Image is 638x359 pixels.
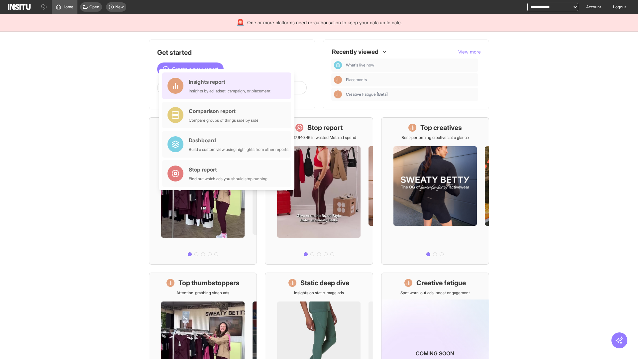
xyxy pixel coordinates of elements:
[189,118,259,123] div: Compare groups of things side by side
[247,19,402,26] span: One or more platforms need re-authorisation to keep your data up to date.
[189,176,267,181] div: Find out which ads you should stop running
[346,92,388,97] span: Creative Fatigue [Beta]
[401,135,469,140] p: Best-performing creatives at a glance
[115,4,124,10] span: New
[189,166,267,174] div: Stop report
[189,136,288,144] div: Dashboard
[381,117,489,265] a: Top creativesBest-performing creatives at a glance
[307,123,343,132] h1: Stop report
[265,117,373,265] a: Stop reportSave £17,640.46 in wasted Meta ad spend
[420,123,462,132] h1: Top creatives
[62,4,73,10] span: Home
[157,62,224,76] button: Create a new report
[458,49,481,55] button: View more
[458,49,481,55] span: View more
[149,117,257,265] a: What's live nowSee all active ads instantly
[157,48,307,57] h1: Get started
[189,88,270,94] div: Insights by ad, adset, campaign, or placement
[189,78,270,86] div: Insights report
[346,92,476,97] span: Creative Fatigue [Beta]
[346,62,476,68] span: What's live now
[176,290,229,296] p: Attention-grabbing video ads
[346,62,374,68] span: What's live now
[178,278,240,288] h1: Top thumbstoppers
[346,77,367,82] span: Placements
[334,61,342,69] div: Dashboard
[334,76,342,84] div: Insights
[8,4,31,10] img: Logo
[236,18,245,27] div: 🚨
[189,107,259,115] div: Comparison report
[334,90,342,98] div: Insights
[172,65,218,73] span: Create a new report
[300,278,349,288] h1: Static deep dive
[189,147,288,152] div: Build a custom view using highlights from other reports
[346,77,476,82] span: Placements
[89,4,99,10] span: Open
[282,135,356,140] p: Save £17,640.46 in wasted Meta ad spend
[294,290,344,296] p: Insights on static image ads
